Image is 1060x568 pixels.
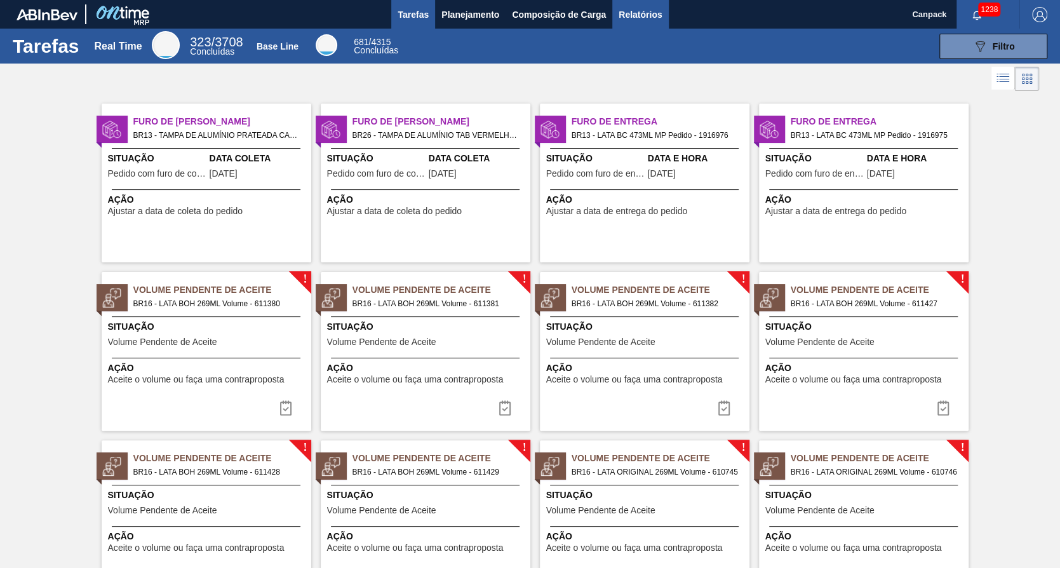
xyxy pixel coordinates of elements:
span: BR13 - LATA BC 473ML MP Pedido - 1916976 [572,128,739,142]
span: Ação [108,362,308,375]
img: status [760,457,779,476]
div: Real Time [190,37,243,56]
img: status [321,120,340,139]
span: Aceite o volume ou faça uma contraproposta [546,375,723,384]
span: Ajustar a data de coleta do pedido [108,206,243,216]
span: Data Coleta [210,152,308,165]
span: Aceite o volume ou faça uma contraproposta [765,543,942,553]
span: Ação [327,362,527,375]
span: Furo de Entrega [572,115,749,128]
span: BR16 - LATA ORIGINAL 269ML Volume - 610745 [572,465,739,479]
span: Volume Pendente de Aceite [791,452,969,465]
span: Ação [546,362,746,375]
span: 31/03/2025, [648,169,676,179]
img: status [321,288,340,308]
span: Volume Pendente de Aceite [327,506,436,515]
div: Completar tarefa: 29942437 [709,395,739,421]
img: status [540,457,560,476]
span: Furo de Coleta [352,115,530,128]
span: Ação [765,530,965,543]
h1: Tarefas [13,39,79,53]
span: Aceite o volume ou faça uma contraproposta [765,375,942,384]
span: Pedido com furo de entrega [546,169,645,179]
span: Situação [108,320,308,334]
img: status [102,457,121,476]
span: ! [303,274,307,284]
span: 1238 [978,3,1000,17]
span: Ação [108,193,308,206]
span: Volume Pendente de Aceite [133,452,311,465]
span: Ação [546,193,746,206]
span: Aceite o volume ou faça uma contraproposta [327,375,504,384]
span: Data Coleta [429,152,527,165]
span: Volume Pendente de Aceite [108,506,217,515]
span: Volume Pendente de Aceite [352,452,530,465]
div: Visão em Lista [991,67,1015,91]
span: Ação [765,362,965,375]
img: status [102,288,121,308]
span: Volume Pendente de Aceite [572,283,749,297]
span: Pedido com furo de coleta [327,169,426,179]
span: Ação [765,193,965,206]
div: Completar tarefa: 29942435 [271,395,301,421]
span: BR13 - LATA BC 473ML MP Pedido - 1916975 [791,128,958,142]
img: status [540,120,560,139]
span: Situação [327,320,527,334]
span: Volume Pendente de Aceite [791,283,969,297]
span: Composição de Carga [512,7,606,22]
span: Volume Pendente de Aceite [765,337,875,347]
span: Furo de Coleta [133,115,311,128]
img: TNhmsLtSVTkK8tSr43FrP2fwEKptu5GPRR3wAAAABJRU5ErkJggg== [17,9,77,20]
span: Tarefas [398,7,429,22]
button: icon-task-complete [271,395,301,421]
span: Ajustar a data de coleta do pedido [327,206,462,216]
span: BR16 - LATA BOH 269ML Volume - 611380 [133,297,301,311]
button: Notificações [956,6,997,24]
span: ! [303,443,307,452]
div: Base Line [354,38,398,55]
span: BR16 - LATA ORIGINAL 269ML Volume - 610746 [791,465,958,479]
span: Situação [765,320,965,334]
span: Volume Pendente de Aceite [133,283,311,297]
img: icon-task-complete [936,400,951,416]
span: BR16 - LATA BOH 269ML Volume - 611427 [791,297,958,311]
img: icon-task-complete [278,400,293,416]
span: 25/08/2025 [210,169,238,179]
img: status [540,288,560,308]
span: Situação [765,489,965,502]
span: Aceite o volume ou faça uma contraproposta [108,375,285,384]
span: Volume Pendente de Aceite [572,452,749,465]
div: Base Line [257,41,299,51]
span: Ação [546,530,746,543]
img: status [760,120,779,139]
img: status [321,457,340,476]
span: Relatórios [619,7,662,22]
span: ! [960,443,964,452]
div: Completar tarefa: 29942438 [928,395,958,421]
span: Situação [765,152,864,165]
span: 29/08/2025 [429,169,457,179]
span: Data e Hora [867,152,965,165]
span: BR16 - LATA BOH 269ML Volume - 611382 [572,297,739,311]
span: Situação [546,489,746,502]
button: icon-task-complete [928,395,958,421]
span: 681 [354,37,368,47]
span: Aceite o volume ou faça uma contraproposta [108,543,285,553]
span: Volume Pendente de Aceite [546,337,655,347]
button: icon-task-complete [490,395,520,421]
span: Planejamento [441,7,499,22]
span: / 3708 [190,35,243,49]
span: BR13 - TAMPA DE ALUMÍNIO PRATEADA CANPACK CDL Pedido - 2011024 [133,128,301,142]
span: BR16 - LATA BOH 269ML Volume - 611381 [352,297,520,311]
img: icon-task-complete [497,400,513,416]
span: Filtro [993,41,1015,51]
span: Pedido com furo de entrega [765,169,864,179]
span: ! [522,443,526,452]
span: BR26 - TAMPA DE ALUMÍNIO TAB VERMELHO CANPACK CDL Pedido - 2020126 [352,128,520,142]
span: / 4315 [354,37,391,47]
span: Data e Hora [648,152,746,165]
span: BR16 - LATA BOH 269ML Volume - 611428 [133,465,301,479]
span: Situação [108,489,308,502]
span: Concluídas [354,45,398,55]
span: Ajustar a data de entrega do pedido [765,206,907,216]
